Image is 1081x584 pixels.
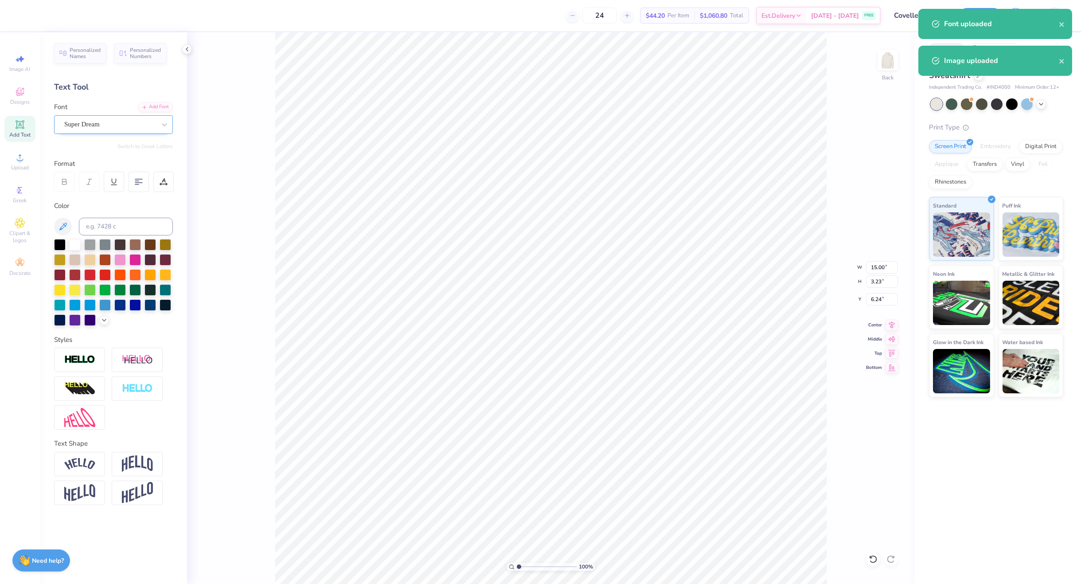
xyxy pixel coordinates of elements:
span: Middle [866,336,882,342]
div: Rhinestones [929,176,972,189]
span: Center [866,322,882,328]
span: Add Text [9,131,31,138]
span: Greek [13,197,27,204]
span: Image AI [10,66,31,73]
div: Screen Print [929,140,972,153]
div: Transfers [967,158,1003,171]
span: Est. Delivery [761,11,795,20]
span: Upload [11,164,29,171]
strong: Need help? [32,557,64,565]
span: Glow in the Dark Ink [933,337,983,347]
img: Flag [64,484,95,502]
span: Clipart & logos [4,230,35,244]
span: Decorate [9,270,31,277]
div: Embroidery [975,140,1017,153]
input: Untitled Design [887,7,952,24]
div: Format [54,159,174,169]
img: Free Distort [64,408,95,427]
span: $44.20 [646,11,665,20]
div: Digital Print [1019,140,1062,153]
div: Back [882,74,894,82]
div: Font uploaded [944,19,1059,29]
span: # IND4000 [987,84,1011,91]
div: Vinyl [1005,158,1030,171]
span: Per Item [667,11,689,20]
span: $1,060.80 [700,11,727,20]
span: Water based Ink [1003,337,1043,347]
div: Add Font [138,102,173,112]
div: Styles [54,335,173,345]
img: Arc [64,458,95,470]
img: Metallic & Glitter Ink [1003,281,1060,325]
img: Rise [122,482,153,504]
input: e.g. 7428 c [79,218,173,235]
div: Applique [929,158,964,171]
img: Negative Space [122,384,153,394]
img: Stroke [64,355,95,365]
div: Color [54,201,173,211]
span: Personalized Names [70,47,101,59]
span: Top [866,350,882,357]
div: Text Tool [54,81,173,93]
img: Back [879,51,897,69]
span: Independent Trading Co. [929,84,982,91]
span: Metallic & Glitter Ink [1003,269,1055,278]
div: Foil [1033,158,1054,171]
span: Personalized Numbers [130,47,161,59]
span: 100 % [579,563,593,571]
img: Puff Ink [1003,212,1060,257]
span: Puff Ink [1003,201,1021,210]
img: Shadow [122,354,153,365]
img: Water based Ink [1003,349,1060,393]
span: Minimum Order: 12 + [1015,84,1059,91]
span: Designs [10,98,30,106]
span: Neon Ink [933,269,955,278]
button: close [1059,55,1065,66]
img: Neon Ink [933,281,990,325]
span: [DATE] - [DATE] [811,11,859,20]
img: Glow in the Dark Ink [933,349,990,393]
span: Bottom [866,365,882,371]
img: 3d Illusion [64,382,95,396]
div: Text Shape [54,439,173,449]
div: Image uploaded [944,55,1059,66]
div: Print Type [929,122,1063,133]
label: Font [54,102,67,112]
img: Standard [933,212,990,257]
input: – – [582,8,617,24]
button: Switch to Greek Letters [117,143,173,150]
img: Arch [122,455,153,472]
span: FREE [864,12,874,19]
span: Standard [933,201,956,210]
button: close [1059,19,1065,29]
span: Total [730,11,743,20]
